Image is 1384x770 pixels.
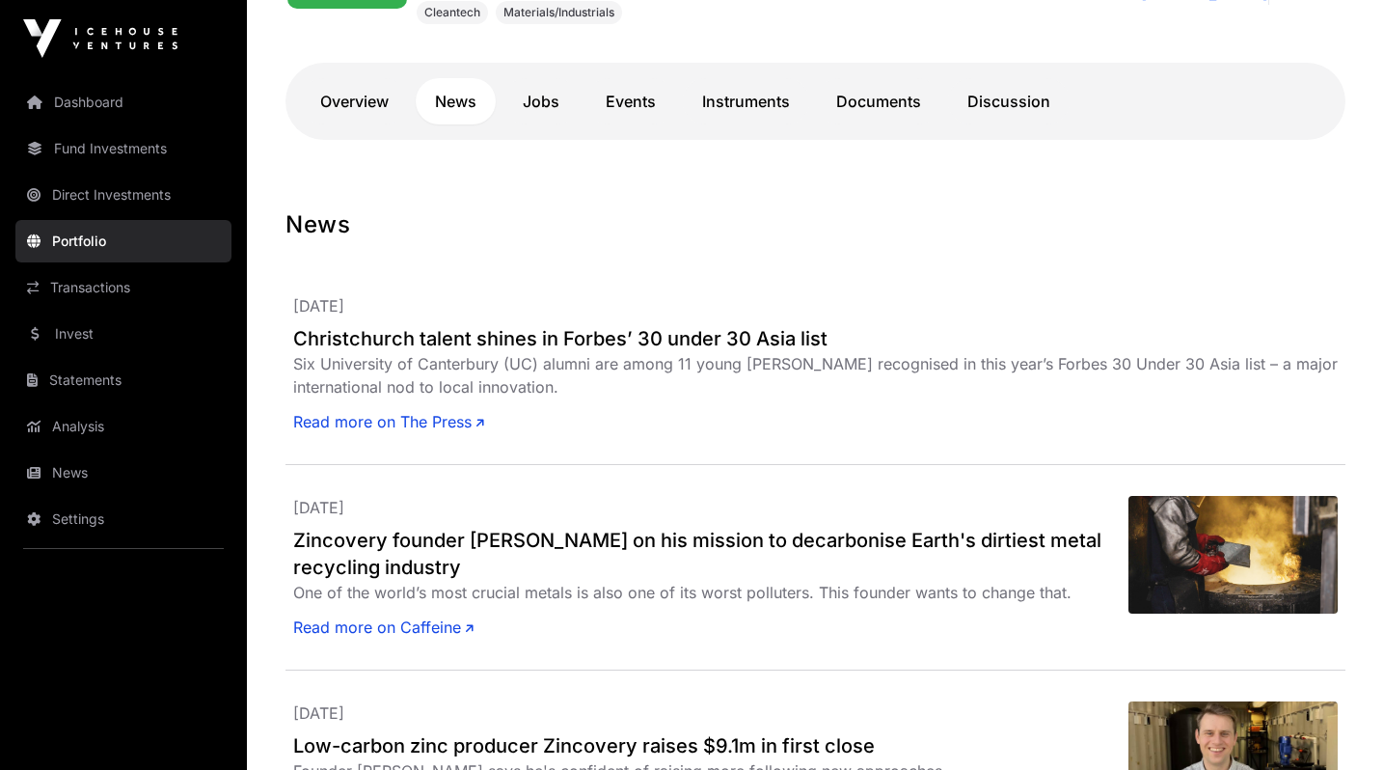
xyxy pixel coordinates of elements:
[1128,496,1338,614] img: 66c646773ec8146c9b970e86_zinc.jpg
[1288,677,1384,770] iframe: Chat Widget
[293,616,474,639] a: Read more on Caffeine
[503,5,614,20] span: Materials/Industrials
[15,313,231,355] a: Invest
[15,220,231,262] a: Portfolio
[817,78,940,124] a: Documents
[15,452,231,494] a: News
[15,498,231,540] a: Settings
[424,5,480,20] span: Cleantech
[15,81,231,124] a: Dashboard
[15,127,231,170] a: Fund Investments
[293,325,1338,352] a: Christchurch talent shines in Forbes’ 30 under 30 Asia list
[683,78,809,124] a: Instruments
[293,732,1128,759] a: Low-carbon zinc producer Zincovery raises $9.1m in first close
[15,359,231,401] a: Statements
[293,294,1338,317] p: [DATE]
[948,78,1070,124] a: Discussion
[15,405,231,448] a: Analysis
[293,701,1128,725] p: [DATE]
[293,410,484,433] a: Read more on The Press
[301,78,1330,124] nav: Tabs
[23,19,177,58] img: Icehouse Ventures Logo
[301,78,408,124] a: Overview
[285,209,1345,240] h1: News
[293,496,1128,519] p: [DATE]
[416,78,496,124] a: News
[586,78,675,124] a: Events
[293,581,1128,604] div: One of the world’s most crucial metals is also one of its worst polluters. This founder wants to ...
[15,266,231,309] a: Transactions
[293,352,1338,399] div: Six University of Canterbury (UC) alumni are among 11 young [PERSON_NAME] recognised in this year...
[503,78,579,124] a: Jobs
[15,174,231,216] a: Direct Investments
[293,527,1128,581] a: Zincovery founder [PERSON_NAME] on his mission to decarbonise Earth's dirtiest metal recycling in...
